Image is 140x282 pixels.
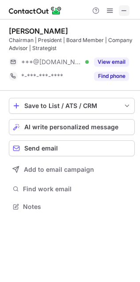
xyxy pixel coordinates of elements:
button: save-profile-one-click [9,98,135,114]
button: Find work email [9,183,135,195]
img: ContactOut v5.3.10 [9,5,62,16]
span: ***@[DOMAIN_NAME] [21,58,82,66]
div: [PERSON_NAME] [9,27,68,35]
button: Notes [9,201,135,213]
button: Send email [9,140,135,156]
button: AI write personalized message [9,119,135,135]
div: Chairman | President | Board Member | Company Advisor | Strategist [9,36,135,52]
span: Send email [24,145,58,152]
span: Find work email [23,185,131,193]
button: Reveal Button [94,58,129,66]
button: Reveal Button [94,72,129,81]
span: Notes [23,203,131,211]
div: Save to List / ATS / CRM [24,102,119,109]
span: AI write personalized message [24,124,118,131]
span: Add to email campaign [24,166,94,173]
button: Add to email campaign [9,162,135,178]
